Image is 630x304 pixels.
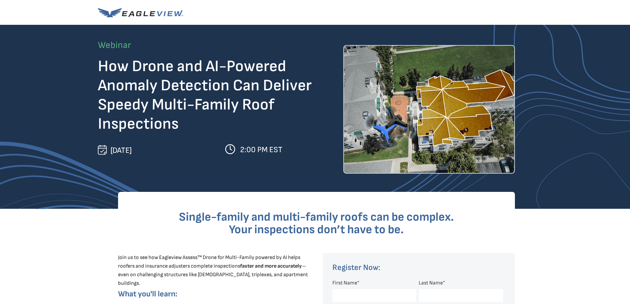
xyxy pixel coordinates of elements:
strong: faster and more accurately [240,263,302,269]
span: How Drone and AI-Powered Anomaly Detection Can Deliver Speedy Multi-Family Roof Inspections [98,57,312,133]
img: Drone flying over a multi-family home [343,45,515,174]
span: Webinar [98,40,131,51]
span: [DATE] [110,146,132,155]
span: Join us to see how Eagleview Assess™ Drone for Multi-Family powered by AI helps roofers and insur... [118,254,308,286]
span: Last Name [419,280,443,286]
span: What you'll learn: [118,289,177,299]
span: Single-family and multi-family roofs can be complex. [179,210,454,224]
span: First Name [332,280,357,286]
span: 2:00 PM EST [240,145,282,154]
span: Your inspections don’t have to be. [229,223,404,237]
span: Register Now: [332,263,380,272]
